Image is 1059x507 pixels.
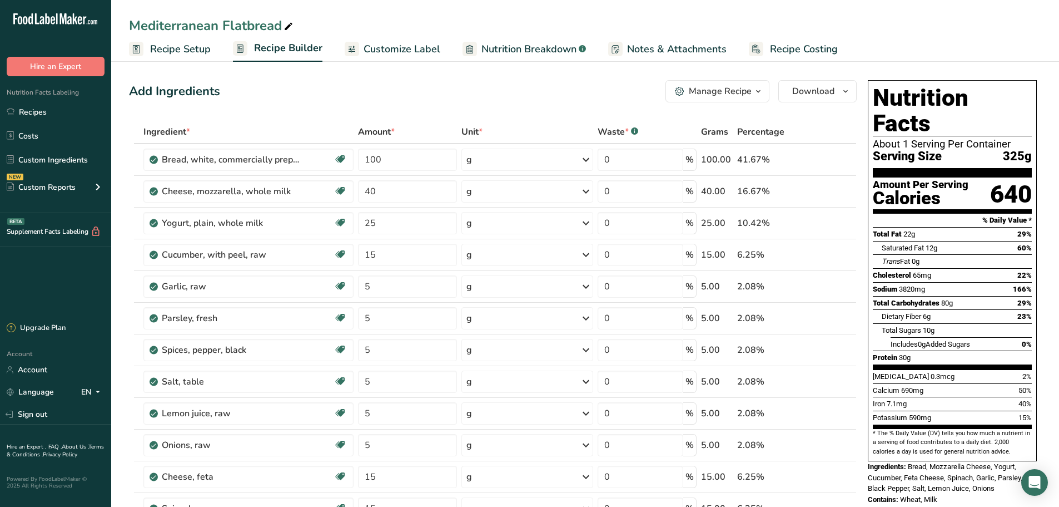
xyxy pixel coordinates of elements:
span: Dietary Fiber [882,312,921,321]
div: 2.08% [737,343,804,357]
span: 22g [903,230,915,238]
span: 40% [1018,400,1032,408]
div: Mediterranean Flatbread [129,16,295,36]
span: 0g [918,340,926,348]
span: 0g [912,257,919,265]
a: Privacy Policy [43,451,77,459]
div: g [466,216,472,230]
div: Calories [873,190,968,206]
div: Upgrade Plan [7,323,66,334]
span: Amount [358,125,395,139]
div: Add Ingredients [129,82,220,101]
span: Potassium [873,414,907,422]
div: Lemon juice, raw [162,407,301,420]
div: 25.00 [701,216,733,230]
section: % Daily Value * [873,214,1032,227]
div: 5.00 [701,375,733,388]
div: g [466,312,472,325]
div: g [466,280,472,293]
span: 690mg [901,386,923,395]
div: 2.08% [737,280,804,293]
div: Custom Reports [7,181,76,193]
a: Notes & Attachments [608,37,727,62]
div: EN [81,386,105,399]
span: 30g [899,353,911,362]
span: Percentage [737,125,784,139]
div: 40.00 [701,185,733,198]
a: About Us . [62,443,88,451]
span: 22% [1017,271,1032,279]
i: Trans [882,257,900,265]
div: Cucumber, with peel, raw [162,248,301,262]
span: 29% [1017,299,1032,307]
span: Iron [873,400,885,408]
div: NEW [7,174,23,180]
span: Grams [701,125,728,139]
span: Includes Added Sugars [891,340,970,348]
span: 3820mg [899,285,925,293]
span: Customize Label [364,42,440,57]
div: Powered By FoodLabelMaker © 2025 All Rights Reserved [7,476,105,489]
a: Hire an Expert . [7,443,46,451]
button: Hire an Expert [7,57,105,76]
div: 5.00 [701,312,733,325]
div: 100.00 [701,153,733,166]
a: Recipe Setup [129,37,211,62]
span: [MEDICAL_DATA] [873,372,929,381]
div: 5.00 [701,280,733,293]
div: Manage Recipe [689,85,752,98]
div: 15.00 [701,248,733,262]
div: Spices, pepper, black [162,343,301,357]
span: 0% [1022,340,1032,348]
div: 640 [990,180,1032,209]
div: 10.42% [737,216,804,230]
span: Notes & Attachments [627,42,727,57]
span: 7.1mg [887,400,907,408]
span: 60% [1017,244,1032,252]
span: 15% [1018,414,1032,422]
span: 6g [923,312,931,321]
span: 23% [1017,312,1032,321]
div: Parsley, fresh [162,312,301,325]
div: g [466,153,472,166]
span: Recipe Setup [150,42,211,57]
div: g [466,439,472,452]
span: 590mg [909,414,931,422]
div: Salt, table [162,375,301,388]
span: Sodium [873,285,897,293]
span: Ingredient [143,125,190,139]
div: Waste [598,125,638,139]
span: Wheat, Milk [900,495,937,504]
div: g [466,248,472,262]
span: 29% [1017,230,1032,238]
div: 5.00 [701,439,733,452]
a: FAQ . [48,443,62,451]
span: Ingredients: [868,462,906,471]
div: 5.00 [701,407,733,420]
a: Recipe Costing [749,37,838,62]
div: 16.67% [737,185,804,198]
div: g [466,343,472,357]
div: Cheese, feta [162,470,301,484]
span: 325g [1003,150,1032,164]
div: Amount Per Serving [873,180,968,190]
div: g [466,407,472,420]
div: 2.08% [737,439,804,452]
span: Recipe Costing [770,42,838,57]
div: 6.25% [737,248,804,262]
span: Calcium [873,386,899,395]
h1: Nutrition Facts [873,85,1032,136]
span: 50% [1018,386,1032,395]
span: Total Fat [873,230,902,238]
div: 2.08% [737,407,804,420]
span: Unit [461,125,483,139]
div: 6.25% [737,470,804,484]
div: 41.67% [737,153,804,166]
span: Serving Size [873,150,942,164]
div: Cheese, mozzarella, whole milk [162,185,301,198]
span: 2% [1022,372,1032,381]
span: Bread, Mozzarella Cheese, Yogurt, Cucumber, Feta Cheese, Spinach, Garlic, Parsley, Black Pepper, ... [868,462,1022,493]
div: g [466,470,472,484]
a: Nutrition Breakdown [463,37,586,62]
span: 0.3mcg [931,372,954,381]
